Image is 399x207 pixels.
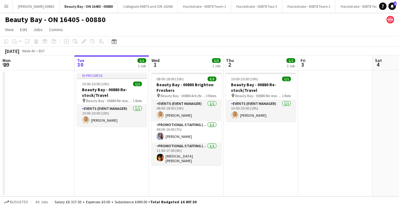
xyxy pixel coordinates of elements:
[20,27,27,32] span: Edit
[60,0,118,12] button: Beauty Bay - ON 16405 - 00880
[374,61,382,68] span: 4
[5,15,106,24] h1: Beauty Bay - ON 16405 - 00880
[225,61,234,68] span: 2
[13,0,60,12] button: [PERSON_NAME] 00865
[76,61,84,68] span: 30
[151,58,160,63] span: Wed
[133,98,142,103] span: 1 Role
[77,73,147,78] div: In progress
[286,58,295,63] span: 1/1
[49,27,63,32] span: Comms
[151,121,221,143] app-card-role: Promotional Staffing (Brand Ambassadors)1/109:00-16:00 (7h)[PERSON_NAME]
[77,105,147,126] app-card-role: Events (Event Manager)1/110:00-20:00 (10h)[PERSON_NAME]
[151,82,221,93] h3: Beauty Bay - 00880 Brighton Freshers
[138,64,146,68] div: 1 Job
[300,58,305,63] span: Fri
[10,200,28,204] span: Budgeted
[17,26,30,34] a: Edit
[77,87,147,98] h3: Beauty Bay - 00880 Re-stock/Travel
[226,73,296,121] app-job-card: 10:00-20:00 (10h)1/1Beauty Bay - 00880 Re-stock/Travel Beauty Bay - 00880 Re-stock/Travel1 RoleEv...
[212,58,221,63] span: 3/3
[137,58,146,63] span: 1/1
[133,82,142,86] span: 1/1
[34,200,49,204] span: All jobs
[33,27,43,32] span: Jobs
[3,199,29,205] button: Budgeted
[151,61,160,68] span: 1
[151,73,221,165] app-job-card: 08:00-18:00 (10h)3/3Beauty Bay - 00880 Brighton Freshers Beauty Bay - 00880 Arts Brighton Fresher...
[394,2,397,6] span: 2
[77,58,84,63] span: Tue
[282,77,291,81] span: 1/1
[2,58,11,63] span: Mon
[2,26,16,34] a: View
[156,77,184,81] span: 08:00-18:00 (10h)
[235,93,282,98] span: Beauty Bay - 00880 Re-stock/Travel
[388,2,396,10] a: 2
[336,0,389,12] button: Handshake - 00878 Team 4
[226,82,296,93] h3: Beauty Bay - 00880 Re-stock/Travel
[375,58,382,63] span: Sat
[77,73,147,126] app-job-card: In progress10:00-20:00 (10h)1/1Beauty Bay - 00880 Re-stock/Travel Beauty Bay - 00880 Re-stock/Tra...
[39,49,45,53] div: BST
[2,61,11,68] span: 29
[46,26,65,34] a: Comms
[161,93,206,98] span: Beauty Bay - 00880 Arts Brighton Freshers
[21,49,36,53] span: Week 40
[31,26,45,34] a: Jobs
[300,61,305,68] span: 3
[226,58,234,63] span: Thu
[231,0,282,12] button: Handshake - 00878 Tour 3
[151,100,221,121] app-card-role: Events (Event Manager)1/108:00-18:00 (10h)[PERSON_NAME]
[206,93,216,98] span: 3 Roles
[287,64,295,68] div: 1 Job
[178,0,231,12] button: Handshake - 00878 Team 1
[387,16,394,23] app-user-avatar: native Staffing
[150,200,196,204] span: Total Budgeted £6 807.50
[212,64,220,68] div: 1 Job
[5,27,14,32] span: View
[151,143,221,166] app-card-role: Promotional Staffing (Brand Ambassadors)1/111:00-17:00 (6h)[MEDICAL_DATA][PERSON_NAME]
[226,100,296,121] app-card-role: Events (Event Manager)1/110:00-20:00 (10h)[PERSON_NAME]
[86,98,133,103] span: Beauty Bay - 00880 Re-stock/Travel
[118,0,178,12] button: Collegiate 00875 and ON-16346
[5,48,19,54] div: [DATE]
[82,82,109,86] span: 10:00-20:00 (10h)
[55,200,196,204] div: Salary £6 317.50 + Expenses £0.00 + Subsistence £490.00 =
[231,77,258,81] span: 10:00-20:00 (10h)
[208,77,216,81] span: 3/3
[282,0,336,12] button: Handshake - 00878 Team 2
[282,93,291,98] span: 1 Role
